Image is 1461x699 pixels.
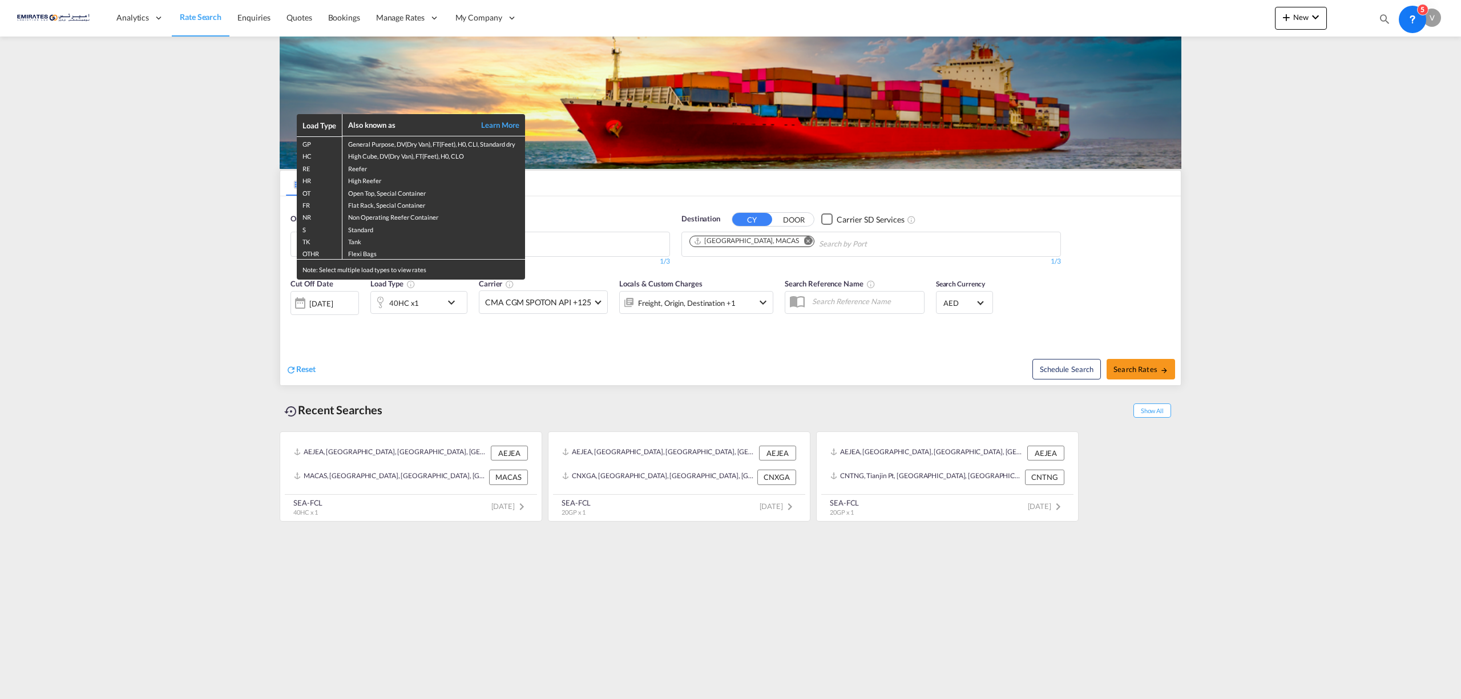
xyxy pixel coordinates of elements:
[297,210,342,222] td: NR
[342,136,525,149] td: General Purpose, DV(Dry Van), FT(Feet), H0, CLI, Standard dry
[342,198,525,210] td: Flat Rack, Special Container
[342,223,525,235] td: Standard
[297,186,342,198] td: OT
[297,198,342,210] td: FR
[348,120,468,130] div: Also known as
[297,223,342,235] td: S
[342,161,525,173] td: Reefer
[297,114,342,136] th: Load Type
[297,161,342,173] td: RE
[342,149,525,161] td: High Cube, DV(Dry Van), FT(Feet), H0, CLO
[342,210,525,222] td: Non Operating Reefer Container
[468,120,519,130] a: Learn More
[297,247,342,259] td: OTHR
[342,235,525,247] td: Tank
[297,260,525,280] div: Note: Select multiple load types to view rates
[297,173,342,185] td: HR
[342,186,525,198] td: Open Top, Special Container
[297,235,342,247] td: TK
[297,149,342,161] td: HC
[342,173,525,185] td: High Reefer
[342,247,525,259] td: Flexi Bags
[297,136,342,149] td: GP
